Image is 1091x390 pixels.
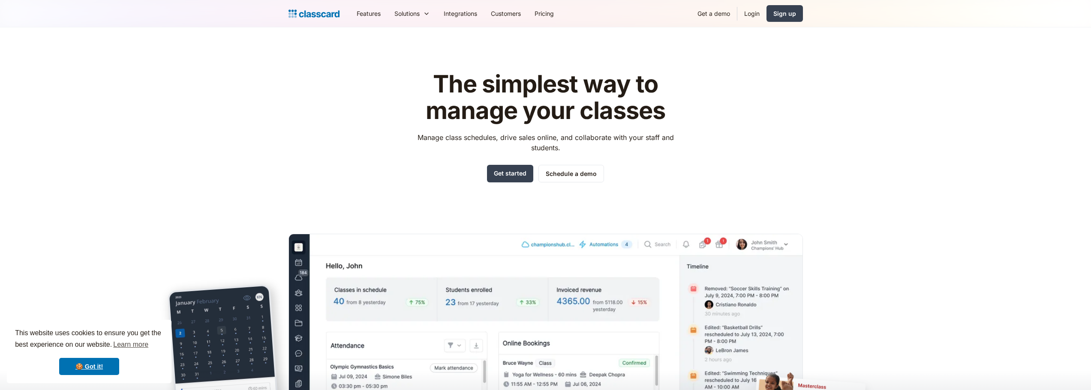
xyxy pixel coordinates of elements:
[538,165,604,182] a: Schedule a demo
[528,4,561,23] a: Pricing
[691,4,737,23] a: Get a demo
[409,132,682,153] p: Manage class schedules, drive sales online, and collaborate with your staff and students.
[15,328,163,351] span: This website uses cookies to ensure you get the best experience on our website.
[7,320,171,383] div: cookieconsent
[484,4,528,23] a: Customers
[1062,361,1082,381] iframe: Intercom live chat
[112,338,150,351] a: learn more about cookies
[766,5,803,22] a: Sign up
[737,4,766,23] a: Login
[350,4,388,23] a: Features
[289,8,340,20] a: Logo
[388,4,437,23] div: Solutions
[773,9,796,18] div: Sign up
[394,9,420,18] div: Solutions
[409,71,682,124] h1: The simplest way to manage your classes
[59,358,119,375] a: dismiss cookie message
[437,4,484,23] a: Integrations
[487,165,533,182] a: Get started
